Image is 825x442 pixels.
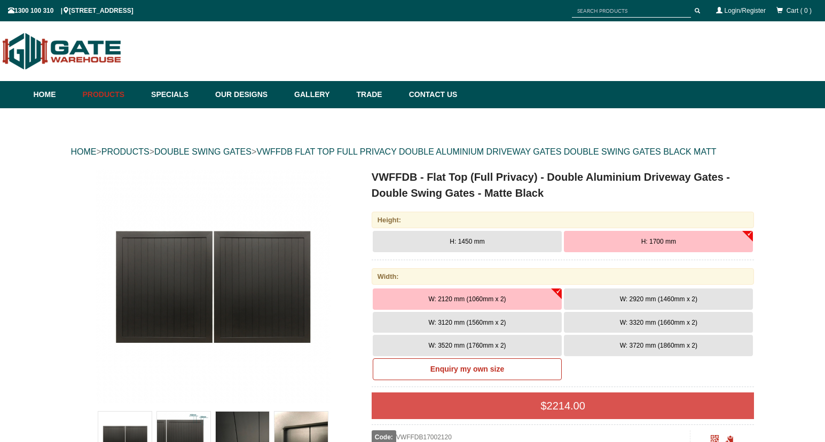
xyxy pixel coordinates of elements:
a: VWFFDB FLAT TOP FULL PRIVACY DOUBLE ALUMINIUM DRIVEWAY GATES DOUBLE SWING GATES BLACK MATT [256,147,716,156]
button: W: 3720 mm (1860mm x 2) [564,335,753,356]
a: HOME [71,147,97,156]
span: H: 1450 mm [450,238,484,245]
a: Home [34,81,77,108]
a: DOUBLE SWING GATES [154,147,252,156]
div: Height: [372,212,755,228]
button: W: 3520 mm (1760mm x 2) [373,335,562,356]
a: Our Designs [210,81,289,108]
input: SEARCH PRODUCTS [572,4,691,18]
a: Login/Register [725,7,766,14]
button: W: 3120 mm (1560mm x 2) [373,312,562,333]
a: Products [77,81,146,108]
span: W: 3520 mm (1760mm x 2) [428,342,506,349]
a: Enquiry my own size [373,358,562,381]
span: 1300 100 310 | [STREET_ADDRESS] [8,7,133,14]
span: H: 1700 mm [641,238,676,245]
a: PRODUCTS [101,147,150,156]
b: Enquiry my own size [430,365,504,373]
button: W: 2920 mm (1460mm x 2) [564,288,753,310]
span: W: 2920 mm (1460mm x 2) [620,295,697,303]
span: Cart ( 0 ) [787,7,812,14]
button: H: 1450 mm [373,231,562,252]
span: W: 2120 mm (1060mm x 2) [428,295,506,303]
span: W: 3720 mm (1860mm x 2) [620,342,697,349]
button: H: 1700 mm [564,231,753,252]
h1: VWFFDB - Flat Top (Full Privacy) - Double Aluminium Driveway Gates - Double Swing Gates - Matte B... [372,169,755,201]
a: Trade [351,81,403,108]
span: W: 3320 mm (1660mm x 2) [620,319,697,326]
a: Gallery [289,81,351,108]
span: 2214.00 [547,400,585,412]
div: Width: [372,268,755,285]
div: $ [372,392,755,419]
a: VWFFDB - Flat Top (Full Privacy) - Double Aluminium Driveway Gates - Double Swing Gates - Matte B... [72,169,355,404]
div: > > > [71,135,755,169]
a: Contact Us [404,81,458,108]
button: W: 2120 mm (1060mm x 2) [373,288,562,310]
a: Specials [146,81,210,108]
button: W: 3320 mm (1660mm x 2) [564,312,753,333]
span: W: 3120 mm (1560mm x 2) [428,319,506,326]
img: VWFFDB - Flat Top (Full Privacy) - Double Aluminium Driveway Gates - Double Swing Gates - Matte B... [96,169,331,404]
